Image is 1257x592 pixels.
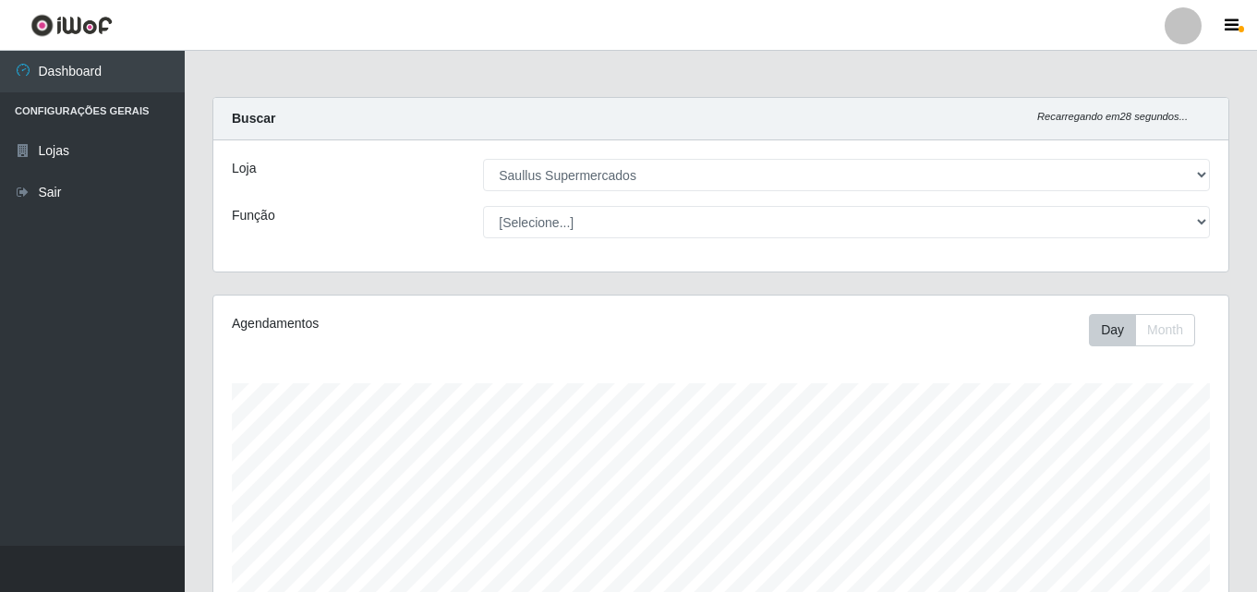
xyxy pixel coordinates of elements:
[232,159,256,178] label: Loja
[1089,314,1195,346] div: First group
[1037,111,1188,122] i: Recarregando em 28 segundos...
[1089,314,1136,346] button: Day
[232,111,275,126] strong: Buscar
[1089,314,1210,346] div: Toolbar with button groups
[232,314,623,333] div: Agendamentos
[1135,314,1195,346] button: Month
[232,206,275,225] label: Função
[30,14,113,37] img: CoreUI Logo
